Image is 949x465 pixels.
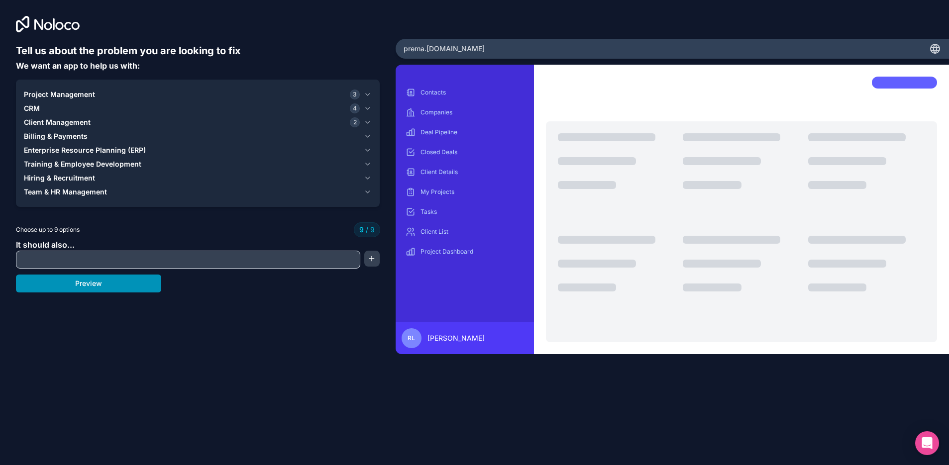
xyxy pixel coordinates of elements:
[24,157,372,171] button: Training & Employee Development
[24,115,372,129] button: Client Management2
[350,117,360,127] span: 2
[359,225,364,235] span: 9
[16,61,140,71] span: We want an app to help us with:
[350,90,360,99] span: 3
[24,101,372,115] button: CRM4
[364,225,375,235] span: 9
[24,173,95,183] span: Hiring & Recruitment
[421,89,524,96] p: Contacts
[16,225,80,234] span: Choose up to 9 options
[408,334,415,342] span: RL
[421,228,524,236] p: Client List
[24,185,372,199] button: Team & HR Management
[915,431,939,455] div: Open Intercom Messenger
[16,44,380,58] h6: Tell us about the problem you are looking to fix
[24,159,141,169] span: Training & Employee Development
[421,248,524,256] p: Project Dashboard
[421,148,524,156] p: Closed Deals
[24,90,95,99] span: Project Management
[24,145,146,155] span: Enterprise Resource Planning (ERP)
[24,143,372,157] button: Enterprise Resource Planning (ERP)
[421,208,524,216] p: Tasks
[24,187,107,197] span: Team & HR Management
[427,333,485,343] span: [PERSON_NAME]
[16,275,161,292] button: Preview
[404,85,526,314] div: scrollable content
[16,240,75,250] span: It should also...
[404,44,485,54] span: prema .[DOMAIN_NAME]
[366,225,368,234] span: /
[421,108,524,116] p: Companies
[24,129,372,143] button: Billing & Payments
[421,128,524,136] p: Deal Pipeline
[350,103,360,113] span: 4
[24,117,91,127] span: Client Management
[421,168,524,176] p: Client Details
[24,88,372,101] button: Project Management3
[24,171,372,185] button: Hiring & Recruitment
[24,103,40,113] span: CRM
[24,131,88,141] span: Billing & Payments
[421,188,524,196] p: My Projects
